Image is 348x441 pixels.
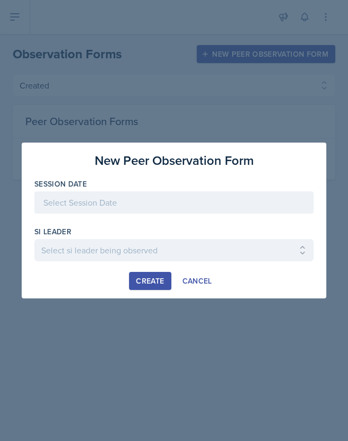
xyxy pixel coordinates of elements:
label: si leader [34,226,71,237]
button: Cancel [176,272,219,290]
label: Session Date [34,179,87,189]
button: Create [129,272,171,290]
h3: New Peer Observation Form [95,151,254,170]
div: Cancel [182,277,212,285]
div: Create [136,277,164,285]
